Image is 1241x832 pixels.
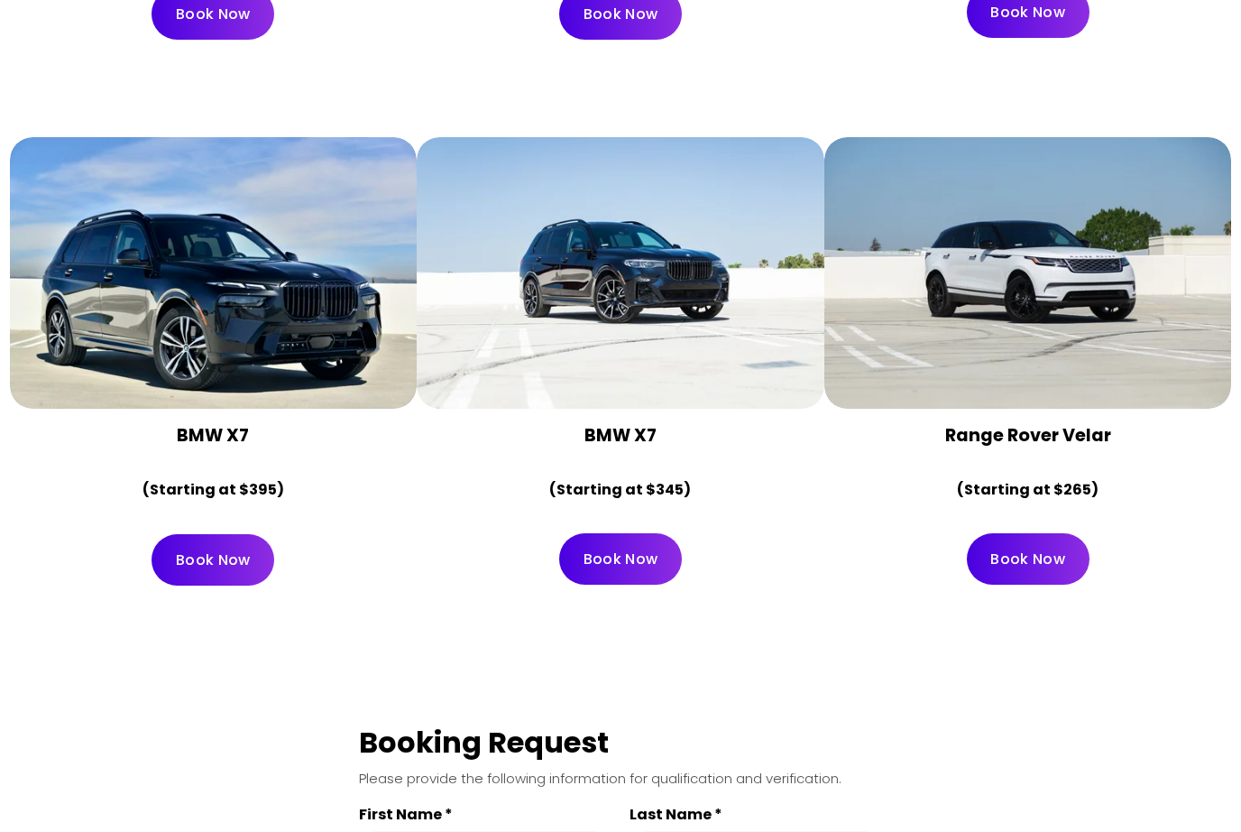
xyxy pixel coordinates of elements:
[177,423,249,448] strong: BMW X7
[584,423,657,448] strong: BMW X7
[967,533,1089,585] a: Book Now
[957,479,1099,500] strong: (Starting at $265)
[549,479,691,500] strong: (Starting at $345)
[359,806,611,824] label: First Name *
[152,534,274,586] a: Book Now
[630,806,882,824] label: Last Name *
[142,479,284,500] strong: (Starting at $395)
[559,533,682,585] a: Book Now
[945,423,1111,448] strong: Range Rover Velar
[359,724,882,762] div: Booking Request
[359,769,882,788] div: Please provide the following information for qualification and verification.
